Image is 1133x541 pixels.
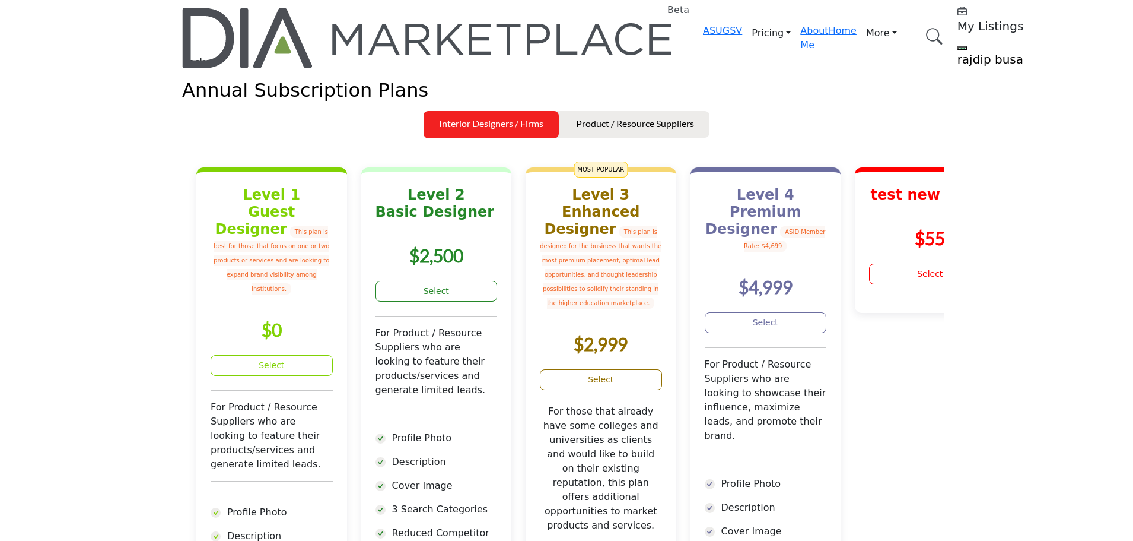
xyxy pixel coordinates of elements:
[262,319,282,340] b: $0
[574,162,628,178] span: MOST POPULAR
[182,8,674,68] img: Site Logo
[744,226,825,252] span: ASID Member Rate: $4,699
[667,4,689,15] h6: Beta
[857,24,906,43] a: More
[211,400,333,505] div: For Product / Resource Suppliers who are looking to feature their products/services and generate ...
[721,477,827,491] p: Profile Photo
[392,479,498,493] p: Cover Image
[721,524,827,539] p: Cover Image
[392,455,498,469] p: Description
[409,245,463,266] b: $2,500
[869,264,991,284] a: Select
[705,312,827,333] a: Select
[739,276,793,298] b: $4,999
[540,404,662,533] p: For those that already have some colleges and universities as clients and would like to build on ...
[576,116,694,131] p: Product / Resource Suppliers
[914,21,950,52] a: Search
[540,369,662,390] a: Select
[182,79,951,102] h2: Annual Subscription Plans
[705,186,801,238] b: Level 4 Premium Designer
[439,116,543,131] p: Interior Designers / Firms
[957,5,1106,33] div: My Listings
[703,25,742,36] a: ASUGSV
[227,505,333,520] p: Profile Photo
[215,186,300,238] b: Level 1 Guest Designer
[375,326,498,431] div: For Product / Resource Suppliers who are looking to feature their products/services and generate ...
[182,8,674,68] a: Beta
[742,24,800,43] a: Pricing
[957,52,1106,67] h5: rajdip busa
[424,111,559,138] button: Interior Designers / Firms
[544,186,639,238] b: Level 3 Enhanced Designer
[871,186,980,203] b: test new plan
[375,281,498,302] a: Select
[705,357,827,477] div: For Product / Resource Suppliers who are looking to showcase their influence, maximize leads, and...
[561,111,709,138] button: Product / Resource Suppliers
[211,355,333,376] a: Select
[915,227,945,249] b: $55
[957,19,1106,33] h5: My Listings
[800,25,828,50] a: About Me
[574,333,628,355] b: $2,999
[375,186,495,220] b: Level 2 Basic Designer
[392,502,498,517] p: 3 Search Categories
[214,226,329,295] span: This plan is best for those that focus on one or two products or services and are looking to expa...
[957,46,967,50] button: Show hide supplier dropdown
[392,431,498,445] p: Profile Photo
[829,25,857,36] a: Home
[721,501,827,515] p: Description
